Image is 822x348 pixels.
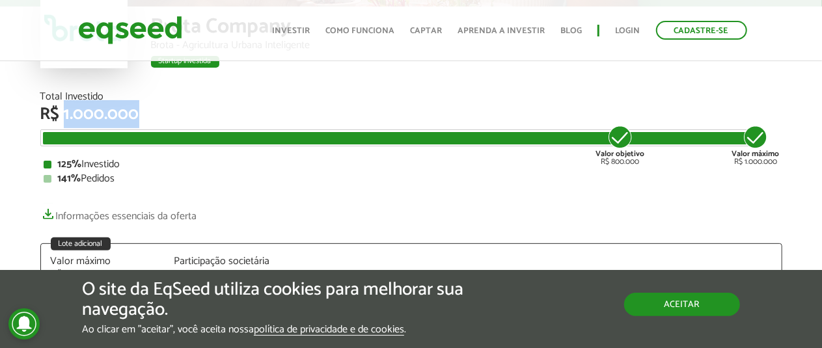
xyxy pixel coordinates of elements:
div: Lote adicional [51,237,111,250]
img: EqSeed [78,13,182,47]
div: R$ 1.000.000 [732,124,780,166]
div: R$ 1.000.000 [40,106,782,123]
a: Como funciona [325,27,394,35]
div: R$ 800.000 [596,124,644,166]
p: Ao clicar em "aceitar", você aceita nossa . [82,323,476,336]
div: Pedidos [44,174,779,184]
strong: 125% [58,155,82,173]
a: Captar [410,27,442,35]
a: política de privacidade e de cookies [254,325,404,336]
strong: 141% [58,170,81,187]
a: Login [615,27,640,35]
div: Valor máximo [51,256,155,267]
div: Startup investida [151,56,219,68]
div: Participação societária [174,256,278,267]
a: Investir [272,27,310,35]
div: Total Investido [40,92,782,102]
a: Aprenda a investir [458,27,545,35]
h5: O site da EqSeed utiliza cookies para melhorar sua navegação. [82,280,476,320]
a: Blog [560,27,582,35]
a: Cadastre-se [656,21,747,40]
strong: Valor máximo [732,148,780,160]
button: Aceitar [624,293,740,316]
a: Informações essenciais da oferta [40,204,197,222]
strong: Valor objetivo [596,148,644,160]
div: Investido [44,159,779,170]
